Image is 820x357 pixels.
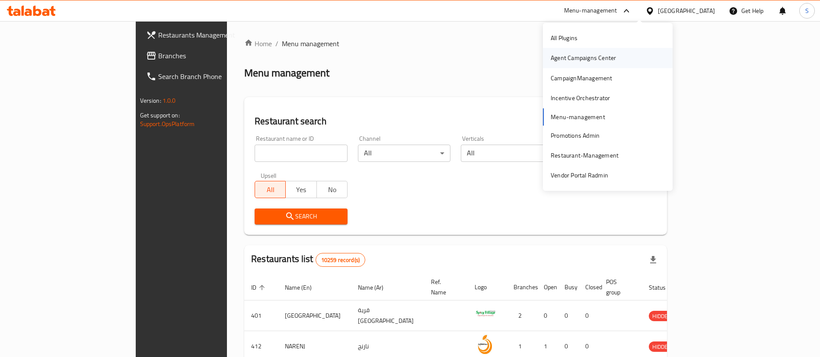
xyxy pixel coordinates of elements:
[551,93,610,103] div: Incentive Orchestrator
[507,274,537,300] th: Branches
[285,181,316,198] button: Yes
[261,172,277,178] label: Upsell
[475,303,496,325] img: Spicy Village
[551,151,619,160] div: Restaurant-Management
[255,145,348,162] input: Search for restaurant name or ID..
[507,300,537,331] td: 2
[282,38,339,49] span: Menu management
[289,183,313,196] span: Yes
[564,6,617,16] div: Menu-management
[251,253,365,267] h2: Restaurants list
[351,300,424,331] td: قرية [GEOGRAPHIC_DATA]
[578,274,599,300] th: Closed
[139,66,273,87] a: Search Branch Phone
[255,115,657,128] h2: Restaurant search
[140,118,195,130] a: Support.OpsPlatform
[649,342,675,352] span: HIDDEN
[475,334,496,355] img: NARENJ
[551,53,616,63] div: Agent Campaigns Center
[140,95,161,106] span: Version:
[551,73,613,83] div: CampaignManagement
[316,256,365,264] span: 10259 record(s)
[551,171,608,180] div: Vendor Portal Radmin
[551,33,578,43] div: All Plugins
[158,51,266,61] span: Branches
[262,211,341,222] span: Search
[649,282,677,293] span: Status
[537,274,558,300] th: Open
[578,300,599,331] td: 0
[468,274,507,300] th: Logo
[244,38,667,49] nav: breadcrumb
[558,300,578,331] td: 0
[163,95,176,106] span: 1.0.0
[558,274,578,300] th: Busy
[251,282,268,293] span: ID
[278,300,351,331] td: [GEOGRAPHIC_DATA]
[316,253,365,267] div: Total records count
[461,145,554,162] div: All
[316,181,348,198] button: No
[244,66,329,80] h2: Menu management
[285,282,323,293] span: Name (En)
[431,277,457,297] span: Ref. Name
[805,6,809,16] span: S
[275,38,278,49] li: /
[140,110,180,121] span: Get support on:
[320,183,344,196] span: No
[139,25,273,45] a: Restaurants Management
[551,131,600,140] div: Promotions Admin
[358,282,395,293] span: Name (Ar)
[255,209,348,224] button: Search
[537,300,558,331] td: 0
[643,250,664,270] div: Export file
[658,6,715,16] div: [GEOGRAPHIC_DATA]
[139,45,273,66] a: Branches
[158,30,266,40] span: Restaurants Management
[158,71,266,82] span: Search Branch Phone
[255,181,286,198] button: All
[358,145,451,162] div: All
[258,183,282,196] span: All
[606,277,632,297] span: POS group
[649,311,675,321] span: HIDDEN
